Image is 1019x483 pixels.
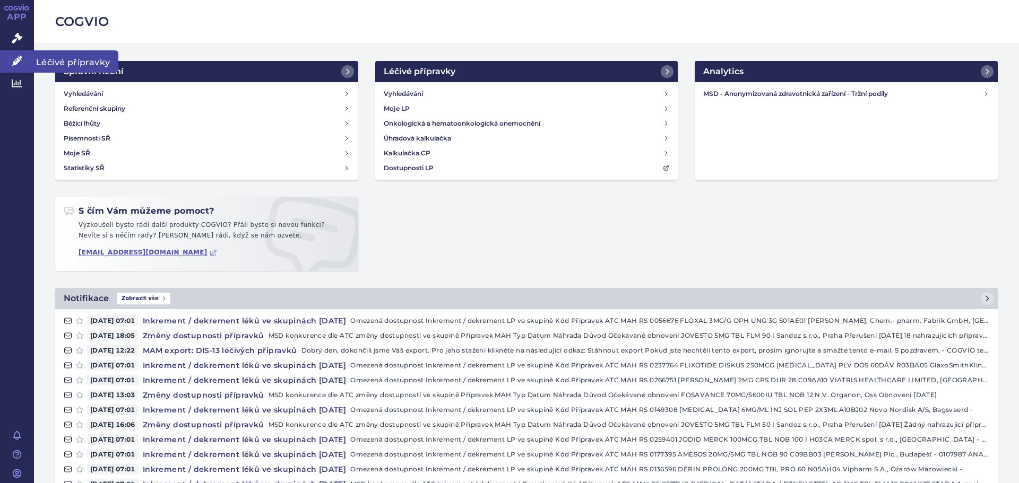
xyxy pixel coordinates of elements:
h4: Úhradová kalkulačka [384,133,451,144]
h4: Inkrement / dekrement léků ve skupinách [DATE] [139,315,350,326]
p: Dobrý den, dokončili jsme Váš export. Pro jeho stažení klikněte na následující odkaz: Stáhnout ex... [301,345,989,356]
span: [DATE] 07:01 [87,315,139,326]
h4: Vyhledávání [64,89,103,99]
a: Vyhledávání [379,86,674,101]
p: Omezená dostupnost Inkrement / dekrement LP ve skupině Kód Přípravek ATC MAH RS 0266751 [PERSON_N... [350,375,989,385]
a: Moje LP [379,101,674,116]
span: Léčivé přípravky [34,50,118,73]
h2: S čím Vám můžeme pomoct? [64,205,214,217]
p: Vyzkoušeli byste rádi další produkty COGVIO? Přáli byste si novou funkci? Nevíte si s něčím rady?... [64,220,350,245]
h4: MAM export: DIS-13 léčivých připravků [139,345,301,356]
span: [DATE] 13:03 [87,390,139,400]
h2: Léčivé přípravky [384,65,455,78]
span: [DATE] 07:01 [87,360,139,371]
p: MSD konkurence dle ATC změny dostupností ve skupině Přípravek MAH Typ Datum Náhrada Důvod Očekáva... [269,419,989,430]
p: Omezená dostupnost Inkrement / dekrement LP ve skupině Kód Přípravek ATC MAH RS 0149308 [MEDICAL_... [350,405,989,415]
span: [DATE] 16:06 [87,419,139,430]
a: [EMAIL_ADDRESS][DOMAIN_NAME] [79,249,217,257]
h2: COGVIO [55,13,998,31]
a: Písemnosti SŘ [59,131,354,146]
h4: Inkrement / dekrement léků ve skupinách [DATE] [139,434,350,445]
h4: Vyhledávání [384,89,423,99]
h4: MSD - Anonymizovaná zdravotnická zařízení - Tržní podíly [703,89,983,99]
a: Správní řízení [55,61,358,82]
h4: Změny dostupnosti přípravků [139,330,269,341]
a: Úhradová kalkulačka [379,131,674,146]
h4: Onkologická a hematoonkologická onemocnění [384,118,540,129]
a: Léčivé přípravky [375,61,678,82]
a: Kalkulačka CP [379,146,674,161]
span: [DATE] 07:01 [87,449,139,460]
h4: Kalkulačka CP [384,148,430,159]
span: [DATE] 07:01 [87,375,139,385]
h4: Statistiky SŘ [64,163,105,173]
p: Omezená dostupnost Inkrement / dekrement LP ve skupině Kód Přípravek ATC MAH RS 0056676 FLOXAL 3M... [350,315,989,326]
span: [DATE] 07:01 [87,434,139,445]
a: Statistiky SŘ [59,161,354,175]
p: MSD konkurence dle ATC změny dostupností ve skupině Přípravek MAH Typ Datum Náhrada Důvod Očekáva... [269,330,989,341]
p: Omezená dostupnost Inkrement / dekrement LP ve skupině Kód Přípravek ATC MAH RS 0136596 DERIN PRO... [350,464,989,475]
h4: Inkrement / dekrement léků ve skupinách [DATE] [139,360,350,371]
p: Omezená dostupnost Inkrement / dekrement LP ve skupině Kód Přípravek ATC MAH RS 0259401 JODID MER... [350,434,989,445]
span: [DATE] 07:01 [87,405,139,415]
h2: Notifikace [64,292,109,305]
h4: Změny dostupnosti přípravků [139,390,269,400]
h4: Písemnosti SŘ [64,133,110,144]
a: Moje SŘ [59,146,354,161]
h4: Změny dostupnosti přípravků [139,419,269,430]
span: [DATE] 18:05 [87,330,139,341]
a: MSD - Anonymizovaná zdravotnická zařízení - Tržní podíly [699,86,994,101]
h4: Běžící lhůty [64,118,100,129]
span: Zobrazit vše [117,293,170,304]
a: NotifikaceZobrazit vše [55,288,998,309]
h4: Inkrement / dekrement léků ve skupinách [DATE] [139,405,350,415]
a: Referenční skupiny [59,101,354,116]
a: Dostupnosti LP [379,161,674,175]
a: Vyhledávání [59,86,354,101]
a: Onkologická a hematoonkologická onemocnění [379,116,674,131]
h4: Moje SŘ [64,148,90,159]
a: Analytics [695,61,998,82]
h4: Moje LP [384,103,410,114]
h4: Inkrement / dekrement léků ve skupinách [DATE] [139,449,350,460]
h4: Inkrement / dekrement léků ve skupinách [DATE] [139,464,350,475]
h4: Referenční skupiny [64,103,125,114]
span: [DATE] 07:01 [87,464,139,475]
p: Omezená dostupnost Inkrement / dekrement LP ve skupině Kód Přípravek ATC MAH RS 0237764 FLIXOTIDE... [350,360,989,371]
p: MSD konkurence dle ATC změny dostupností ve skupině Přípravek MAH Typ Datum Náhrada Důvod Očekáva... [269,390,989,400]
span: [DATE] 12:22 [87,345,139,356]
a: Běžící lhůty [59,116,354,131]
h4: Dostupnosti LP [384,163,434,173]
p: Omezená dostupnost Inkrement / dekrement LP ve skupině Kód Přípravek ATC MAH RS 0177395 AMESOS 20... [350,449,989,460]
h2: Analytics [703,65,744,78]
h4: Inkrement / dekrement léků ve skupinách [DATE] [139,375,350,385]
